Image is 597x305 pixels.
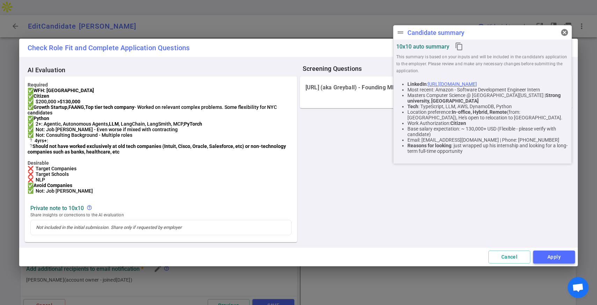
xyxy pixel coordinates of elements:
div: ❌ Target Schools [28,171,294,177]
div: ✅ $200,000 > [28,99,294,104]
strong: Private Note to 10x10 [30,205,84,211]
span: Share insights or corrections to the AI evaluation [30,211,292,218]
div: Open chat [568,277,589,298]
div: ❌ Target Companies [28,166,294,171]
div: ✅ [28,116,294,121]
p: [URL] (aka Greyball) - Founding MLE - [US_STATE] [305,84,433,91]
div: ✅ 2+: Agentic, Autonomous Agents, , LangChain, LangSmith, MCP, [28,121,294,127]
h2: Check Role Fit and Complete Application Questions [19,39,578,57]
b: LLM [109,121,119,127]
div: [URL] (aka Greyball) - Founding MLE - [US_STATE] [300,76,572,99]
div: Candidate summary [407,29,464,36]
div: ︖ [28,143,294,155]
span: help_outline [87,205,92,210]
div: ✅ Not: Job [PERSON_NAME] - Even worse if mixed with contracting [28,127,294,132]
b: $130,000 [60,99,80,104]
b: PyTorch [184,121,202,127]
strong: Required [28,82,294,88]
b: Python [34,116,49,121]
div: ︖ 4yrs+: [28,138,294,143]
div: ❌ NLP [28,177,294,183]
span: AI Evaluation [28,67,300,74]
div: Not included in the initial submission. Share only if requested by employer [87,205,95,211]
b: FAANG [68,104,84,110]
b: Growth Startup [34,104,67,110]
div: ✅ [28,93,294,99]
b: Citizen [34,93,49,99]
b: Avoid Companies [34,183,72,188]
b: Top tier tech company [85,104,134,110]
span: cancel [560,28,569,37]
button: Apply [533,251,575,263]
strong: Desirable [28,160,294,166]
div: ✅ Not: Job [PERSON_NAME] [28,188,294,194]
span: drag_handle [396,28,405,37]
button: Cancel [488,251,530,263]
span: Screening Questions [303,65,575,72]
div: ✅ [28,183,294,188]
b: Should not have worked exclusively at old tech companies (Intuit, Cisco, Oracle, Salesforce, etc)... [28,143,286,155]
div: ✅ Not: Consulting Background - Multiple roles [28,132,294,138]
div: ✅ [28,88,294,93]
div: ✅ , , - Worked on relevant complex problems. Some flexibility for NYC candidates [28,104,294,116]
b: WFH: [GEOGRAPHIC_DATA] [34,88,94,93]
